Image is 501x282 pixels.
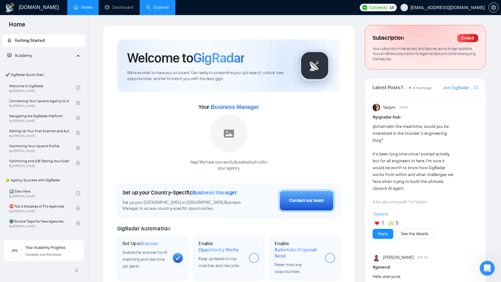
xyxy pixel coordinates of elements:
[383,104,395,111] span: Vadym
[9,128,69,134] span: Setting Up Your First Scanner and Auto-Bidder
[375,221,379,225] img: ❤️
[389,221,393,225] img: 🙌
[457,34,478,42] div: Ended
[122,240,158,247] h1: Set Up a
[122,200,247,212] span: Set up your [GEOGRAPHIC_DATA] or [GEOGRAPHIC_DATA] Business Manager to access country-specific op...
[373,104,380,111] img: Vadym
[9,113,69,119] span: Navigating the GigRadar Platform
[373,114,478,121] h1: # gigradar-hub
[9,98,69,104] span: Connecting Your Upwork Agency to GigRadar
[474,85,478,90] span: export
[373,33,404,43] span: Subscription
[9,158,69,164] span: Optimizing and A/B Testing Your Scanner for Better Results
[193,49,245,66] span: GigRadar
[76,161,80,165] span: lock
[9,233,69,239] span: ☠️ Fatal Traps for Solo Freelancers
[275,247,320,259] span: Automatic Proposal Send
[5,3,15,13] img: logo
[373,254,380,261] img: Preet Patel
[190,159,267,171] div: Yaay! We have successfully added null null to
[3,174,85,186] span: 👑 Agency Success with GigRadar
[413,86,432,90] span: 4 hours ago
[400,105,408,110] span: [DATE]
[117,225,170,232] span: GigRadar Automation
[382,220,384,226] span: 7
[9,143,69,149] span: Optimizing Your Upwork Profile
[74,5,92,10] a: homeHome
[3,68,85,81] span: 🚀 GigRadar Quick Start
[278,189,335,212] button: Contact our team
[15,53,32,58] span: Academy
[9,81,76,95] a: Welcome to GigRadarBy[PERSON_NAME]
[373,124,391,129] span: @channel
[9,218,69,224] span: 🌚 Rookie Traps for New Agencies
[199,256,240,268] span: Keep updated on top matches and new jobs.
[199,247,238,253] span: Opportunity Alerts
[401,230,428,237] a: See the details
[122,250,167,269] span: Enable the scanner for AI matching and real-time job alerts.
[488,5,498,10] a: setting
[489,5,498,10] span: setting
[146,5,169,10] a: searchScanner
[140,240,158,247] span: Scanner
[76,146,80,150] span: lock
[374,211,388,217] span: Expand
[390,4,394,11] span: 16
[373,264,478,271] h1: # general
[369,4,388,11] span: Connects:
[122,189,237,196] h1: Set up your Country-Specific
[7,249,22,253] span: 0%
[15,38,45,43] span: Getting Started
[105,5,133,10] a: dashboardDashboard
[2,34,85,47] li: Getting Started
[373,46,476,61] span: Your subscription has ended, and features are no longer available. You can renew subscription to ...
[25,253,62,256] span: Complete your first lesson
[9,119,69,123] span: By [PERSON_NAME]
[4,20,30,33] span: Home
[9,164,69,168] span: By [PERSON_NAME]
[402,5,406,10] span: user
[378,230,388,237] a: Reply
[275,240,320,259] h1: Enable
[25,245,65,250] span: Your Academy Progress
[474,84,478,90] a: export
[443,84,473,91] a: Join GigRadar Slack Community
[75,267,81,274] span: double-left
[76,206,80,210] span: lock
[275,262,302,274] span: Never miss any opportunities.
[373,229,393,239] button: Reply
[7,53,32,58] span: Academy
[76,101,80,105] span: lock
[395,229,434,239] button: See the details
[9,203,69,209] span: ⛔ Top 3 Mistakes of Pro Agencies
[9,209,69,213] span: By [PERSON_NAME]
[299,50,330,81] img: gigradar-logo.png
[7,38,12,43] span: rocket
[373,83,407,91] span: Latest Posts from the GigRadar Community
[127,70,289,82] span: We're excited to have you on board. Get ready to streamline your job search, unlock new opportuni...
[7,53,12,58] span: fund-projection-screen
[211,104,259,110] span: Business Manager
[192,189,237,196] span: Business Manager
[190,165,267,171] p: your agency .
[76,221,80,225] span: lock
[76,131,80,135] span: lock
[210,115,248,152] img: placeholder.png
[396,220,398,226] span: 5
[9,149,69,153] span: By [PERSON_NAME]
[9,134,69,138] span: By [PERSON_NAME]
[199,103,259,110] span: Your
[289,197,324,204] div: Contact our team
[9,186,76,200] a: 1️⃣ Start HereBy[PERSON_NAME]
[480,261,495,276] iframe: Intercom live chat
[9,104,69,108] span: By [PERSON_NAME]
[199,240,244,253] h1: Enable
[418,255,428,260] span: 9:37 AM
[488,3,498,13] button: setting
[76,191,80,195] span: check-circle
[127,49,245,66] h1: Welcome to
[9,224,69,228] span: By [PERSON_NAME]
[76,116,80,120] span: lock
[362,5,367,10] img: upwork-logo.png
[76,86,80,90] span: check-circle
